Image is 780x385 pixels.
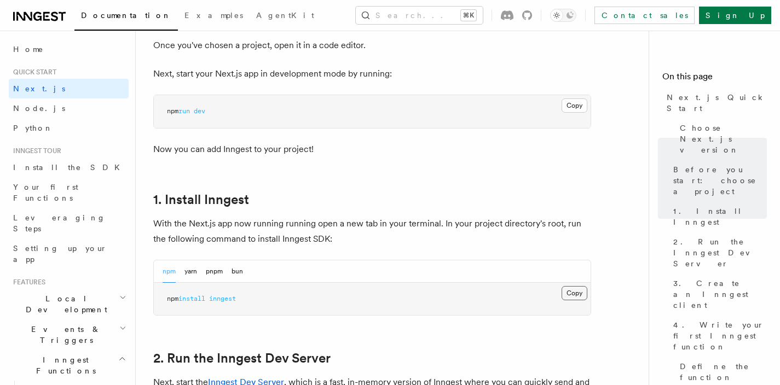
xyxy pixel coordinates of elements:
span: run [178,107,190,115]
span: inngest [209,295,236,302]
a: Node.js [9,98,129,118]
span: Events & Triggers [9,324,119,346]
a: Home [9,39,129,59]
button: yarn [184,260,197,283]
span: Inngest tour [9,147,61,155]
a: Choose Next.js version [675,118,767,160]
span: Inngest Functions [9,354,118,376]
a: Next.js [9,79,129,98]
span: Next.js Quick Start [667,92,767,114]
span: Your first Functions [13,183,78,202]
h4: On this page [662,70,767,87]
span: AgentKit [256,11,314,20]
a: 4. Write your first Inngest function [669,315,767,357]
span: dev [194,107,205,115]
span: Documentation [81,11,171,20]
span: npm [167,107,178,115]
a: 3. Create an Inngest client [669,273,767,315]
span: Setting up your app [13,244,107,264]
button: pnpm [206,260,223,283]
p: Next, start your Next.js app in development mode by running: [153,66,591,81]
button: Inngest Functions [9,350,129,381]
span: 2. Run the Inngest Dev Server [673,236,767,269]
a: Install the SDK [9,157,129,177]
a: 2. Run the Inngest Dev Server [669,232,767,273]
kbd: ⌘K [461,10,476,21]
span: 4. Write your first Inngest function [673,319,767,352]
button: bun [232,260,243,283]
span: 1. Install Inngest [673,206,767,227]
button: npm [163,260,176,283]
span: Local Development [9,293,119,315]
a: Leveraging Steps [9,208,129,238]
button: Local Development [9,289,129,319]
button: Search...⌘K [356,7,483,24]
span: Choose Next.js version [680,122,767,155]
span: Features [9,278,45,287]
span: npm [167,295,178,302]
a: 2. Run the Inngest Dev Server [153,351,331,366]
a: Next.js Quick Start [662,87,767,118]
p: Now you can add Inngest to your project! [153,142,591,157]
span: 3. Create an Inngest client [673,278,767,311]
span: Node.js [13,104,65,113]
a: Sign Up [699,7,771,24]
button: Copy [562,286,587,300]
span: Home [13,44,44,55]
a: Examples [178,3,250,30]
button: Toggle dark mode [550,9,576,22]
span: install [178,295,205,302]
span: Python [13,124,53,132]
a: Contact sales [594,7,695,24]
a: Python [9,118,129,138]
span: Quick start [9,68,56,77]
span: Define the function [680,361,767,383]
p: With the Next.js app now running running open a new tab in your terminal. In your project directo... [153,216,591,247]
span: Leveraging Steps [13,213,106,233]
span: Examples [184,11,243,20]
a: Your first Functions [9,177,129,208]
button: Events & Triggers [9,319,129,350]
a: Documentation [74,3,178,31]
a: Before you start: choose a project [669,160,767,201]
a: 1. Install Inngest [153,192,249,207]
span: Install the SDK [13,163,126,172]
span: Next.js [13,84,65,93]
span: Before you start: choose a project [673,164,767,197]
a: AgentKit [250,3,321,30]
a: Setting up your app [9,238,129,269]
button: Copy [562,98,587,113]
p: Once you've chosen a project, open it in a code editor. [153,38,591,53]
a: 1. Install Inngest [669,201,767,232]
